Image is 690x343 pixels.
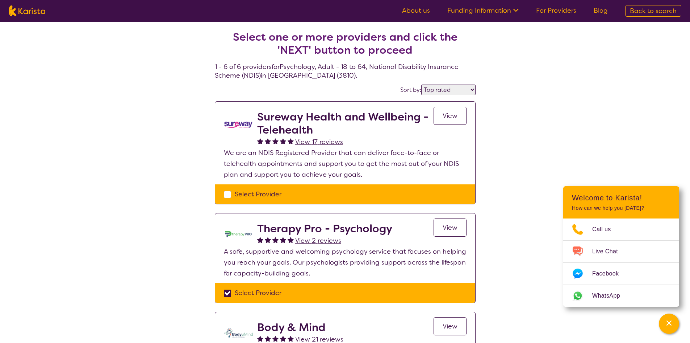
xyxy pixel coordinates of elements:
img: Karista logo [9,5,45,16]
img: fullstar [265,335,271,342]
a: View 2 reviews [295,235,341,246]
img: fullstar [288,237,294,243]
span: WhatsApp [592,290,629,301]
a: Blog [594,6,608,15]
span: Facebook [592,268,627,279]
img: fullstar [272,237,279,243]
h4: 1 - 6 of 6 providers for Psychology , Adult - 18 to 64 , National Disability Insurance Scheme (ND... [215,13,476,80]
span: Live Chat [592,246,627,257]
button: Channel Menu [659,314,679,334]
img: fullstar [265,138,271,144]
img: fullstar [288,138,294,144]
img: vgwqq8bzw4bddvbx0uac.png [224,110,253,139]
span: Call us [592,224,620,235]
a: For Providers [536,6,576,15]
a: Back to search [625,5,681,17]
ul: Choose channel [563,219,679,307]
span: View 17 reviews [295,138,343,146]
img: fullstar [280,335,286,342]
a: View 17 reviews [295,136,343,147]
img: dzo1joyl8vpkomu9m2qk.jpg [224,222,253,246]
a: Web link opens in a new tab. [563,285,679,307]
a: View [434,317,467,335]
img: fullstar [257,335,263,342]
span: Back to search [630,7,677,15]
img: fullstar [288,335,294,342]
p: We are an NDIS Registered Provider that can deliver face-to-face or telehealth appointments and s... [224,147,467,180]
h2: Select one or more providers and click the 'NEXT' button to proceed [223,30,467,57]
img: fullstar [272,335,279,342]
h2: Therapy Pro - Psychology [257,222,392,235]
div: Channel Menu [563,186,679,307]
a: View [434,107,467,125]
img: fullstar [265,237,271,243]
span: View [443,223,457,232]
span: View 2 reviews [295,236,341,245]
label: Sort by: [400,86,421,94]
p: A safe, supportive and welcoming psychology service that focuses on helping you reach your goals.... [224,246,467,279]
a: Funding Information [447,6,519,15]
img: fullstar [257,138,263,144]
a: View [434,219,467,237]
h2: Sureway Health and Wellbeing - Telehealth [257,110,434,136]
span: View [443,322,457,331]
img: fullstar [280,237,286,243]
h2: Body & Mind [257,321,343,334]
span: View [443,111,457,120]
h2: Welcome to Karista! [572,193,670,202]
img: fullstar [280,138,286,144]
a: About us [402,6,430,15]
img: fullstar [272,138,279,144]
p: How can we help you [DATE]? [572,205,670,211]
img: fullstar [257,237,263,243]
